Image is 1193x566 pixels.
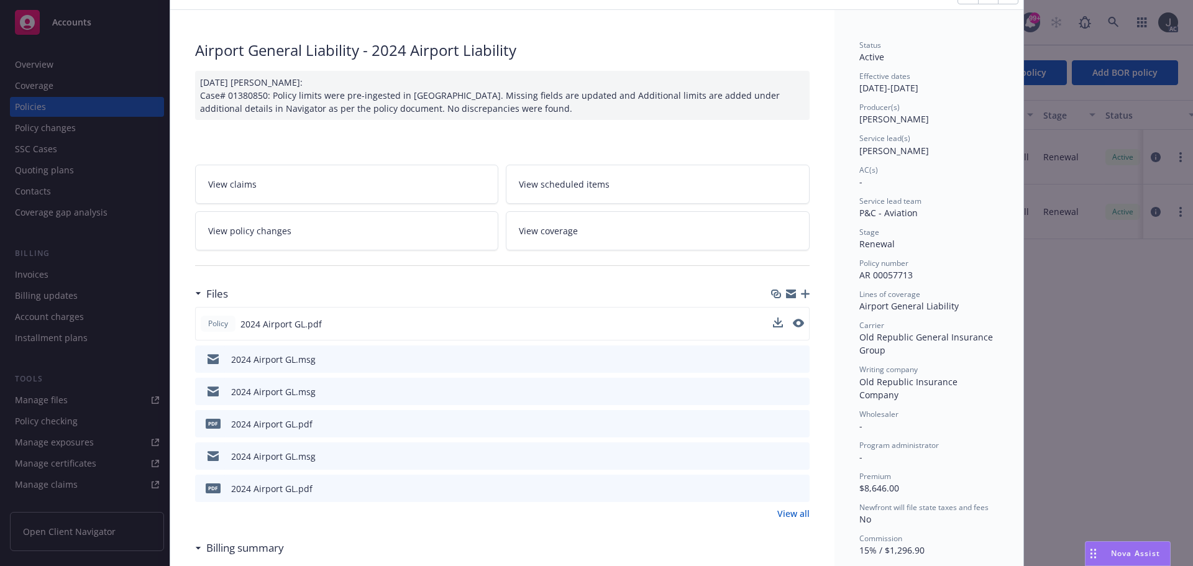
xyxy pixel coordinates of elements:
[859,133,910,144] span: Service lead(s)
[859,207,918,219] span: P&C - Aviation
[1086,542,1101,565] div: Drag to move
[859,471,891,482] span: Premium
[240,317,322,331] span: 2024 Airport GL.pdf
[859,502,989,513] span: Newfront will file state taxes and fees
[859,51,884,63] span: Active
[777,507,810,520] a: View all
[859,409,898,419] span: Wholesaler
[774,353,784,366] button: download file
[208,178,257,191] span: View claims
[206,419,221,428] span: pdf
[231,353,316,366] div: 2024 Airport GL.msg
[519,178,610,191] span: View scheduled items
[859,331,995,356] span: Old Republic General Insurance Group
[859,544,925,556] span: 15% / $1,296.90
[793,319,804,327] button: preview file
[231,418,313,431] div: 2024 Airport GL.pdf
[231,482,313,495] div: 2024 Airport GL.pdf
[195,165,499,204] a: View claims
[859,227,879,237] span: Stage
[1085,541,1171,566] button: Nova Assist
[793,418,805,431] button: preview file
[195,71,810,120] div: [DATE] [PERSON_NAME]: Case# 01380850: Policy limits were pre-ingested in [GEOGRAPHIC_DATA]. Missi...
[859,176,862,188] span: -
[206,540,284,556] h3: Billing summary
[774,450,784,463] button: download file
[859,269,913,281] span: AR 00057713
[519,224,578,237] span: View coverage
[859,440,939,450] span: Program administrator
[859,40,881,50] span: Status
[859,420,862,432] span: -
[774,482,784,495] button: download file
[195,540,284,556] div: Billing summary
[859,71,910,81] span: Effective dates
[859,145,929,157] span: [PERSON_NAME]
[1111,548,1160,559] span: Nova Assist
[774,418,784,431] button: download file
[859,376,960,401] span: Old Republic Insurance Company
[793,317,804,331] button: preview file
[859,289,920,299] span: Lines of coverage
[859,102,900,112] span: Producer(s)
[859,299,999,313] div: Airport General Liability
[793,482,805,495] button: preview file
[859,451,862,463] span: -
[859,238,895,250] span: Renewal
[231,385,316,398] div: 2024 Airport GL.msg
[195,40,810,61] div: Airport General Liability - 2024 Airport Liability
[793,450,805,463] button: preview file
[506,211,810,250] a: View coverage
[206,286,228,302] h3: Files
[859,196,921,206] span: Service lead team
[859,364,918,375] span: Writing company
[859,113,929,125] span: [PERSON_NAME]
[206,318,231,329] span: Policy
[859,165,878,175] span: AC(s)
[773,317,783,327] button: download file
[506,165,810,204] a: View scheduled items
[208,224,291,237] span: View policy changes
[859,320,884,331] span: Carrier
[859,533,902,544] span: Commission
[793,385,805,398] button: preview file
[859,513,871,525] span: No
[859,71,999,94] div: [DATE] - [DATE]
[859,258,908,268] span: Policy number
[195,211,499,250] a: View policy changes
[231,450,316,463] div: 2024 Airport GL.msg
[859,482,899,494] span: $8,646.00
[793,353,805,366] button: preview file
[195,286,228,302] div: Files
[206,483,221,493] span: pdf
[774,385,784,398] button: download file
[773,317,783,331] button: download file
